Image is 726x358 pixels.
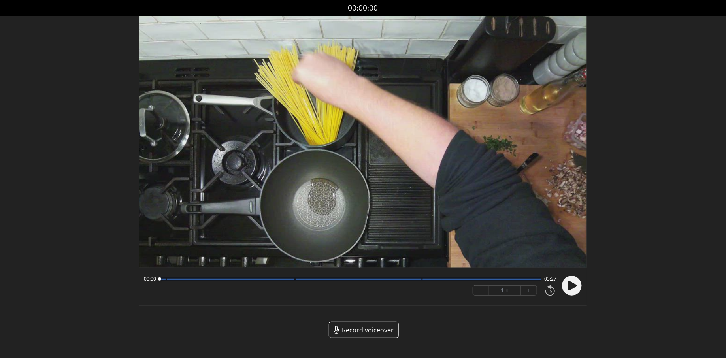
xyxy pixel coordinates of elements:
button: − [473,286,489,295]
span: 00:00 [144,276,156,282]
a: 00:00:00 [348,2,378,14]
div: 1 × [489,286,521,295]
span: Record voiceover [342,325,394,335]
span: 03:27 [545,276,557,282]
a: Record voiceover [329,322,399,338]
button: + [521,286,537,295]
